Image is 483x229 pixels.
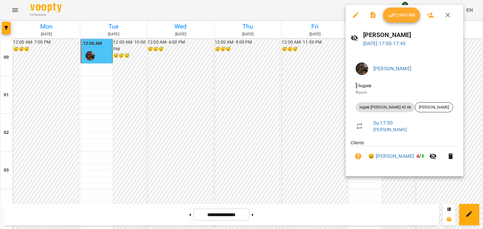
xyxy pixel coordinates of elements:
a: [DATE] 17:00-17:45 [363,40,406,46]
span: 8 [421,153,424,159]
img: 38836d50468c905d322a6b1b27ef4d16.jpg [356,62,368,75]
span: [PERSON_NAME] [415,104,453,110]
span: 4 [416,153,419,159]
h6: [PERSON_NAME] [363,30,458,40]
b: / [416,153,424,159]
span: індив [PERSON_NAME] 45 хв [356,104,415,110]
div: [PERSON_NAME] [415,102,453,112]
button: Unpaid. Bill the attendance? [351,149,366,164]
a: Su , 17:00 [373,120,393,126]
a: 😀 [PERSON_NAME] [368,152,414,160]
ul: Clients [351,140,458,169]
a: [PERSON_NAME] [373,127,407,132]
p: Room [356,89,453,96]
span: - Індив [356,83,373,88]
button: Confirm [383,8,420,23]
span: Confirm [388,11,415,19]
a: [PERSON_NAME] [373,66,411,72]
